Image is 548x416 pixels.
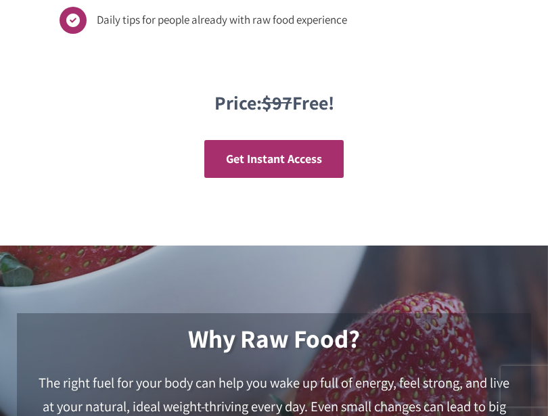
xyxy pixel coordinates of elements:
[262,90,292,115] s: $97
[226,151,322,166] span: Get Instant Access
[204,140,344,179] a: Get Instant Access
[97,11,347,29] span: Daily tips for people already with raw food experience
[214,90,334,115] strong: Price: Free!
[17,324,531,354] h2: Why Raw Food?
